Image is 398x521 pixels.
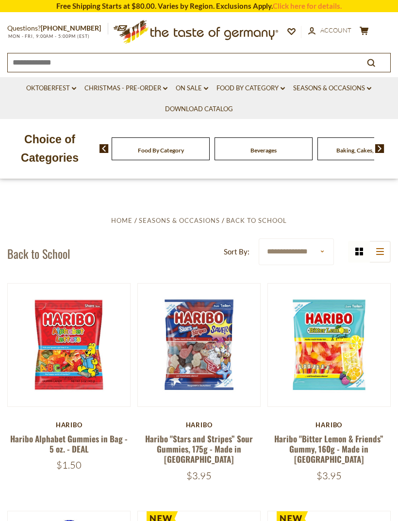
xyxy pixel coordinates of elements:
[7,246,70,261] h1: Back to School
[250,147,277,154] a: Beverages
[137,421,261,429] div: Haribo
[7,22,108,34] p: Questions?
[145,433,253,466] a: Haribo "Stars and Stripes” Sour Gummies, 175g - Made in [GEOGRAPHIC_DATA]
[41,24,101,32] a: [PHONE_NUMBER]
[176,83,208,94] a: On Sale
[375,144,384,153] img: next arrow
[56,459,82,471] span: $1.50
[293,83,371,94] a: Seasons & Occasions
[138,147,184,154] a: Food By Category
[224,246,249,258] label: Sort By:
[111,217,133,224] a: Home
[165,104,233,115] a: Download Catalog
[274,433,383,466] a: Haribo "Bitter Lemon & Friends” Gummy, 160g - Made in [GEOGRAPHIC_DATA]
[84,83,167,94] a: Christmas - PRE-ORDER
[8,284,130,406] img: Haribo Alphabets Gummies in Bag
[336,147,397,154] a: Baking, Cakes, Desserts
[320,26,351,34] span: Account
[216,83,285,94] a: Food By Category
[268,284,390,406] img: Haribo Bitter Lemon & Friends
[316,470,342,482] span: $3.95
[267,421,391,429] div: Haribo
[226,217,287,224] a: Back to School
[7,421,131,429] div: Haribo
[99,144,109,153] img: previous arrow
[7,34,90,39] span: MON - FRI, 9:00AM - 5:00PM (EST)
[273,1,342,10] a: Click here for details.
[10,433,128,455] a: Haribo Alphabet Gummies in Bag - 5 oz. - DEAL
[139,217,220,224] a: Seasons & Occasions
[26,83,76,94] a: Oktoberfest
[186,470,212,482] span: $3.95
[308,25,351,36] a: Account
[138,284,260,406] img: Haribo Stars and Stripes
